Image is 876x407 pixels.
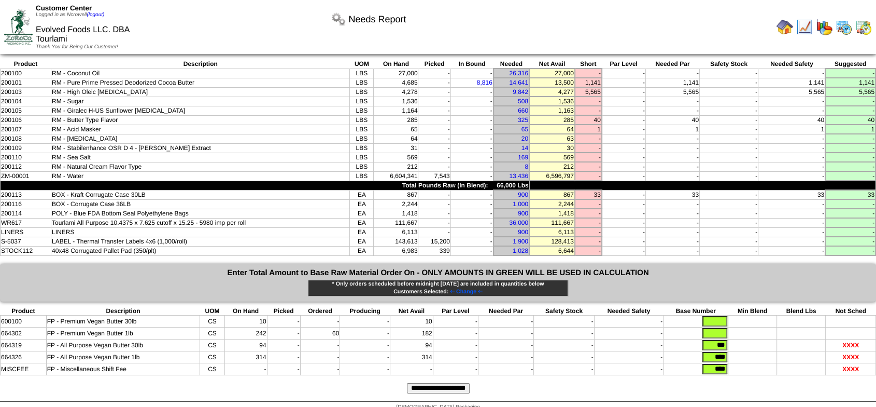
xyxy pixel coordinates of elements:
span: Evolved Foods LLC. DBA Tourlami [36,25,130,44]
td: 33 [758,190,825,199]
td: - [450,87,493,97]
td: LBS [350,162,374,171]
td: 40 [645,115,699,125]
td: 569 [529,153,575,162]
td: 13,500 [529,78,575,87]
td: - [602,171,646,181]
td: 6,596,797 [529,171,575,181]
td: - [699,87,758,97]
td: - [418,209,450,218]
a: 508 [518,98,528,105]
td: - [699,115,758,125]
td: EA [350,227,374,237]
a: 1,000 [513,200,528,208]
th: Product [1,60,51,69]
td: - [450,153,493,162]
td: - [645,171,699,181]
td: - [825,171,875,181]
a: 26,316 [509,70,528,77]
td: - [699,227,758,237]
td: - [825,227,875,237]
td: Tourlami All Purpose 10.4375 x 7.625 cutoff x 15.25 - 5980 imp per roll [51,218,350,227]
td: 143,613 [374,237,418,246]
td: LBS [350,97,374,106]
td: - [450,209,493,218]
td: 200101 [1,78,51,87]
td: - [450,171,493,181]
td: LBS [350,87,374,97]
a: 8,816 [477,79,492,86]
td: 200110 [1,153,51,162]
td: - [825,69,875,78]
td: - [645,69,699,78]
td: 40x48 Corrugated Pallet Pad (350/plt) [51,246,350,255]
td: - [645,246,699,255]
th: Needed [493,60,529,69]
a: 20 [521,135,528,142]
td: 200104 [1,97,51,106]
td: - [418,97,450,106]
td: 212 [529,162,575,171]
td: LINERS [51,227,350,237]
a: 900 [518,228,528,236]
a: 36,000 [509,219,528,226]
td: - [699,162,758,171]
span: Customer Center [36,4,92,12]
td: - [575,209,602,218]
td: LABEL - Thermal Transfer Labels 4x6 (1,000/roll) [51,237,350,246]
td: 200116 [1,199,51,209]
td: - [758,227,825,237]
td: - [450,106,493,115]
a: 1,900 [513,238,528,245]
td: - [418,153,450,162]
td: - [758,153,825,162]
td: 15,200 [418,237,450,246]
td: - [699,78,758,87]
td: Total Pounds Raw (In Blend): 66,000 Lbs [1,181,530,190]
td: - [450,125,493,134]
td: - [575,199,602,209]
th: Par Level [602,60,646,69]
td: - [575,97,602,106]
td: 200108 [1,134,51,143]
th: Net Avail [529,60,575,69]
td: - [699,97,758,106]
td: - [450,134,493,143]
img: line_graph.gif [796,19,813,35]
td: 339 [418,246,450,255]
td: 867 [529,190,575,199]
td: - [602,78,646,87]
td: 64 [529,125,575,134]
td: - [825,106,875,115]
td: 200113 [1,190,51,199]
td: - [418,106,450,115]
td: - [699,153,758,162]
td: - [450,97,493,106]
td: 40 [825,115,875,125]
th: UOM [350,60,374,69]
td: - [699,106,758,115]
td: 128,413 [529,237,575,246]
td: - [758,69,825,78]
td: 1,141 [575,78,602,87]
td: BOX - Corrugate Case 36LB [51,199,350,209]
a: 660 [518,107,528,114]
td: 200105 [1,106,51,115]
a: (logout) [87,12,104,18]
td: POLY - Blue FDA Bottom Seal Polyethylene Bags [51,209,350,218]
a: 9,842 [513,88,528,96]
td: - [699,125,758,134]
td: - [645,106,699,115]
td: - [645,162,699,171]
td: 4,277 [529,87,575,97]
img: calendarinout.gif [855,19,872,35]
th: Description [46,307,200,316]
td: - [699,69,758,78]
td: 2,244 [374,199,418,209]
td: - [575,143,602,153]
td: 5,565 [645,87,699,97]
td: - [418,78,450,87]
span: Logged in as Ncrowell [36,12,104,18]
td: - [602,190,646,199]
td: - [758,246,825,255]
